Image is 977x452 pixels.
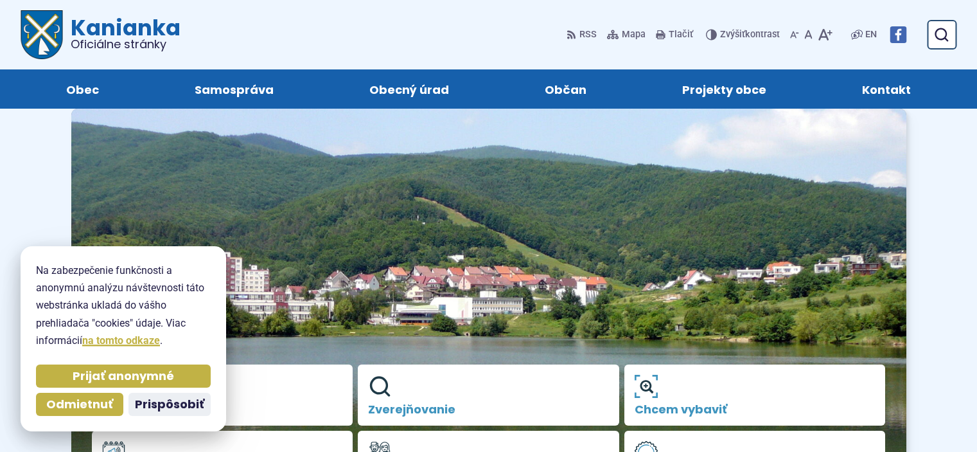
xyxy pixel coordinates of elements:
[21,10,180,59] a: Logo Kanianka, prejsť na domovskú stránku.
[73,369,174,384] span: Prijať anonymné
[71,39,180,50] span: Oficiálne stránky
[579,27,597,42] span: RSS
[66,69,99,109] span: Obec
[815,21,835,48] button: Zväčšiť veľkosť písma
[63,17,180,50] h1: Kanianka
[653,21,696,48] button: Tlačiť
[21,10,63,59] img: Prejsť na domovskú stránku
[720,30,780,41] span: kontrast
[802,21,815,48] button: Nastaviť pôvodnú veľkosť písma
[669,30,693,41] span: Tlačiť
[334,69,484,109] a: Obecný úrad
[635,403,876,416] span: Chcem vybaviť
[706,21,782,48] button: Zvýšiťkontrast
[624,365,886,426] a: Chcem vybaviť
[195,69,274,109] span: Samospráva
[46,397,113,412] span: Odmietnuť
[368,403,609,416] span: Zverejňovanie
[890,26,906,43] img: Prejsť na Facebook stránku
[510,69,622,109] a: Občan
[358,365,619,426] a: Zverejňovanie
[31,69,134,109] a: Obec
[135,397,204,412] span: Prispôsobiť
[36,262,211,349] p: Na zabezpečenie funkčnosti a anonymnú analýzu návštevnosti táto webstránka ukladá do vášho prehli...
[545,69,586,109] span: Občan
[622,27,646,42] span: Mapa
[865,27,877,42] span: EN
[863,27,879,42] a: EN
[36,393,123,416] button: Odmietnuť
[567,21,599,48] a: RSS
[369,69,449,109] span: Obecný úrad
[862,69,911,109] span: Kontakt
[128,393,211,416] button: Prispôsobiť
[682,69,766,109] span: Projekty obce
[36,365,211,388] button: Prijať anonymné
[159,69,308,109] a: Samospráva
[788,21,802,48] button: Zmenšiť veľkosť písma
[827,69,946,109] a: Kontakt
[720,29,745,40] span: Zvýšiť
[647,69,802,109] a: Projekty obce
[604,21,648,48] a: Mapa
[82,334,160,347] a: na tomto odkaze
